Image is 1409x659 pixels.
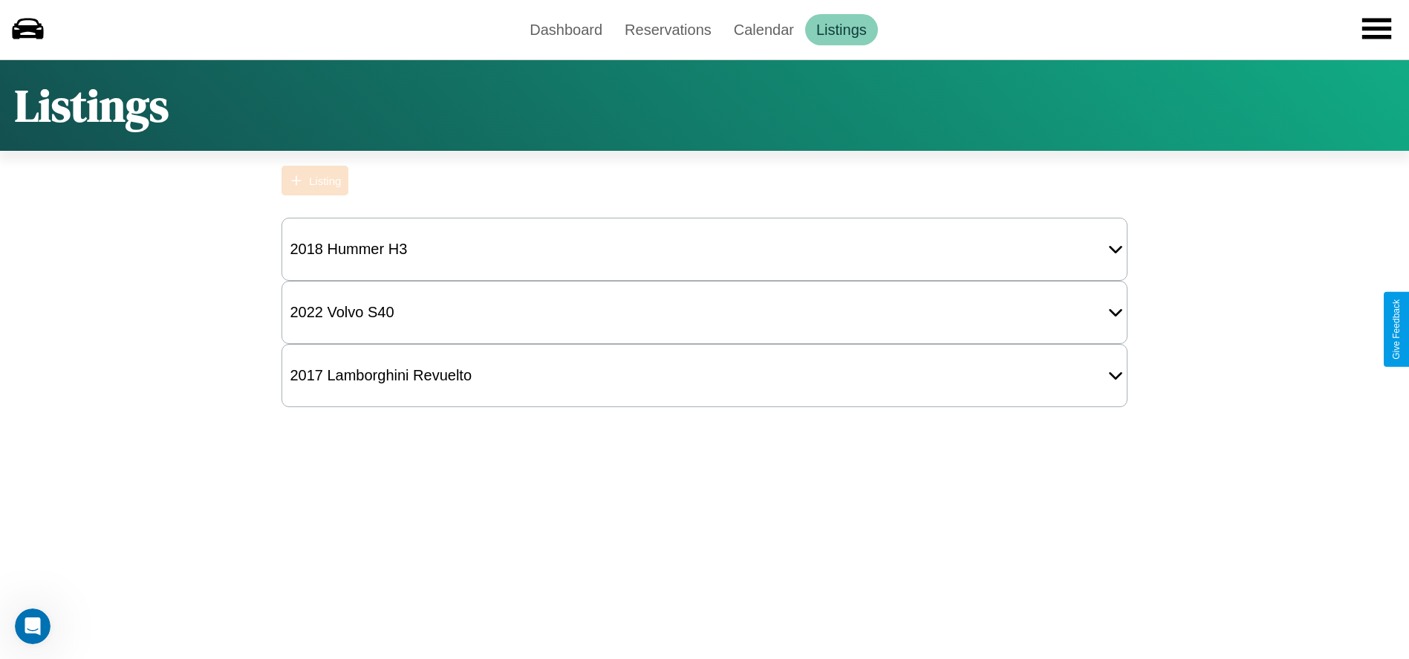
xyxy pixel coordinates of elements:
[282,166,348,195] button: Listing
[723,14,805,45] a: Calendar
[282,233,414,265] div: 2018 Hummer H3
[282,296,401,328] div: 2022 Volvo S40
[1391,299,1402,360] div: Give Feedback
[805,14,878,45] a: Listings
[309,175,341,187] div: Listing
[614,14,723,45] a: Reservations
[282,360,479,392] div: 2017 Lamborghini Revuelto
[518,14,614,45] a: Dashboard
[15,608,51,644] iframe: Intercom live chat
[15,75,169,136] h1: Listings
